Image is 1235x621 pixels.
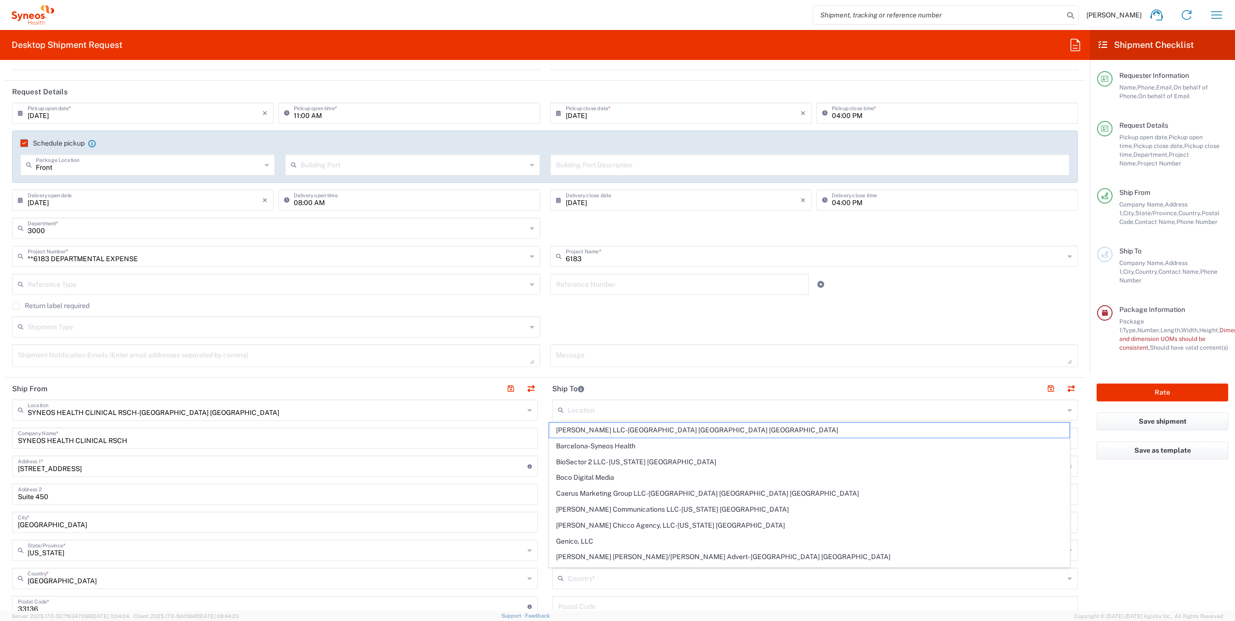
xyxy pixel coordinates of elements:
span: Ship From [1119,189,1150,196]
span: Server: 2025.17.0-327f6347098 [12,613,129,619]
span: Copyright © [DATE]-[DATE] Agistix Inc., All Rights Reserved [1074,612,1223,621]
span: [PERSON_NAME] [1086,11,1142,19]
span: Package 1: [1119,318,1144,334]
h2: Ship To [552,384,584,394]
span: Contact Name, [1159,268,1200,275]
span: [DATE] 11:04:24 [91,613,129,619]
button: Rate [1097,384,1228,401]
span: Genico, LLC [549,534,1069,549]
span: Country, [1178,209,1202,217]
span: Client: 2025.17.0-5dd568f [134,613,239,619]
span: [DATE] 08:44:20 [198,613,239,619]
span: Project Number [1137,160,1181,167]
h2: Shipment Checklist [1099,39,1194,51]
label: Schedule pickup [20,139,85,147]
span: [PERSON_NAME] Communications LLC-[US_STATE] [GEOGRAPHIC_DATA] [549,502,1069,517]
span: Requester Information [1119,72,1189,79]
span: Phone, [1137,84,1156,91]
span: [PERSON_NAME] [PERSON_NAME]/[PERSON_NAME] Advert- [GEOGRAPHIC_DATA] [GEOGRAPHIC_DATA] [549,549,1069,564]
i: × [800,105,806,121]
span: Package Information [1119,306,1185,313]
span: Company Name, [1119,259,1165,266]
span: Country, [1135,268,1159,275]
span: Haas & Health Partner Public Relations GmbH [549,565,1069,580]
input: Shipment, tracking or reference number [813,6,1064,24]
i: × [262,192,268,208]
span: Pickup close date, [1133,142,1184,149]
span: Request Details [1119,121,1168,129]
h2: Desktop Shipment Request [12,39,122,51]
h2: Ship From [12,384,47,394]
span: Should have valid content(s) [1150,344,1228,351]
span: Company Name, [1119,201,1165,208]
i: × [262,105,268,121]
span: Ship To [1119,247,1142,255]
span: Height, [1199,326,1220,334]
span: Boco Digital Media [549,470,1069,485]
a: Support [501,613,526,619]
span: [PERSON_NAME] LLC-[GEOGRAPHIC_DATA] [GEOGRAPHIC_DATA] [GEOGRAPHIC_DATA] [549,423,1069,438]
span: Number, [1137,326,1160,334]
span: Length, [1160,326,1181,334]
span: City, [1123,268,1135,275]
span: City, [1123,209,1135,217]
button: Save shipment [1097,413,1228,430]
span: Department, [1133,151,1169,158]
a: Feedback [525,613,550,619]
span: Contact Name, [1135,218,1176,225]
label: Return label required [12,302,90,310]
span: Type, [1123,326,1137,334]
span: Email, [1156,84,1174,91]
button: Save as template [1097,442,1228,459]
span: State/Province, [1135,209,1178,217]
a: Add Reference [814,278,828,291]
span: BioSector 2 LLC- [US_STATE] [GEOGRAPHIC_DATA] [549,455,1069,470]
span: Pickup open date, [1119,133,1169,141]
i: × [800,192,806,208]
h2: Request Details [12,87,68,97]
span: On behalf of Email [1138,92,1190,100]
span: Caerus Marketing Group LLC-[GEOGRAPHIC_DATA] [GEOGRAPHIC_DATA] [GEOGRAPHIC_DATA] [549,486,1069,501]
span: Name, [1119,84,1137,91]
span: [PERSON_NAME] Chicco Agency, LLC-[US_STATE] [GEOGRAPHIC_DATA] [549,518,1069,533]
span: Barcelona-Syneos Health [549,439,1069,454]
span: Width, [1181,326,1199,334]
span: Phone Number [1176,218,1218,225]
